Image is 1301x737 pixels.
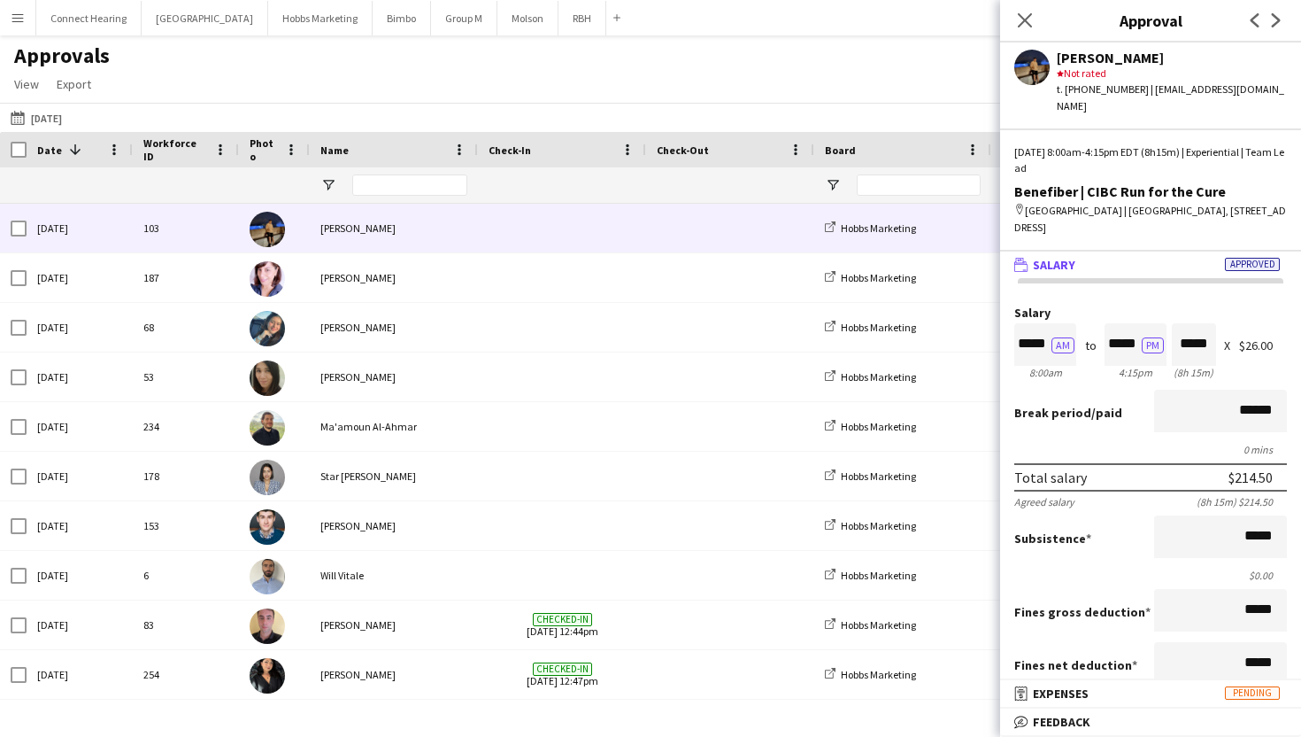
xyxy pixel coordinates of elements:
div: 187 [133,253,239,302]
div: 68 [133,303,239,352]
div: $26.00 [1239,339,1287,353]
div: X [1224,339,1230,353]
img: Yvonne Diaz Vasquez [250,658,285,694]
div: Not rated [1057,66,1287,81]
span: Expenses [1033,686,1089,702]
div: [PERSON_NAME] [310,650,478,699]
div: [DATE] [27,601,133,649]
span: Break period [1014,405,1091,421]
span: Photo [250,136,278,163]
div: 83 [133,601,239,649]
img: Ma [250,410,285,446]
a: Hobbs Marketing [825,519,916,532]
span: Check-In [489,144,531,157]
div: Agreed salary [1014,495,1074,508]
h3: Approval [1000,9,1301,32]
label: Subsistence [1014,531,1091,547]
button: Molson [497,1,558,35]
img: George Haralabaopoulos [250,509,285,545]
a: Hobbs Marketing [825,618,916,632]
div: 4:15pm [1105,366,1166,379]
div: 8:00am [1014,366,1076,379]
div: 153 [133,501,239,550]
div: 234 [133,402,239,451]
span: Feedback [1033,714,1090,730]
div: [DATE] [27,402,133,451]
div: [PERSON_NAME] [310,303,478,352]
div: to [1085,339,1097,353]
div: [DATE] [27,501,133,550]
div: [GEOGRAPHIC_DATA] | [GEOGRAPHIC_DATA], [STREET_ADDRESS] [1014,203,1287,235]
span: Approved [1225,258,1280,271]
span: Checked-in [533,613,592,626]
div: $214.50 [1228,469,1273,486]
div: [DATE] [27,303,133,352]
img: Star Rafiee Bandary [250,460,285,495]
span: Hobbs Marketing [841,420,916,433]
div: [PERSON_NAME] [310,501,478,550]
div: [DATE] [27,650,133,699]
div: 53 [133,353,239,401]
div: Star [PERSON_NAME] [310,452,478,500]
div: [PERSON_NAME] [310,204,478,252]
span: Hobbs Marketing [841,221,916,235]
button: PM [1142,337,1164,353]
span: View [14,76,39,92]
button: Open Filter Menu [825,177,841,193]
span: Hobbs Marketing [841,271,916,284]
div: [DATE] [27,353,133,401]
mat-expansion-panel-header: ExpensesPending [1000,680,1301,707]
div: [DATE] 8:00am-4:15pm EDT (8h15m) | Experiential | Team Lead [1014,144,1287,176]
div: Will Vitale [310,551,478,600]
span: Date [37,144,62,157]
a: Hobbs Marketing [825,221,916,235]
span: [DATE] 12:47pm [489,650,635,699]
div: 254 [133,650,239,699]
div: (8h 15m) $214.50 [1197,495,1287,508]
a: Hobbs Marketing [825,370,916,384]
span: Export [57,76,91,92]
span: Hobbs Marketing [841,370,916,384]
div: $0.00 [1014,569,1287,582]
div: [DATE] [27,253,133,302]
button: Bimbo [373,1,431,35]
div: [DATE] [27,452,133,500]
div: Benefiber | CIBC Run for the Cure [1014,183,1287,199]
img: Sarah Oppedisano [250,361,285,396]
span: Check-Out [657,144,709,157]
label: Fines gross deduction [1014,604,1151,620]
img: Shubhanshi Sood [250,311,285,346]
div: 8h 15m [1172,366,1216,379]
span: Hobbs Marketing [841,569,916,582]
a: Hobbs Marketing [825,420,916,433]
span: Pending [1225,687,1280,700]
a: Hobbs Marketing [825,569,916,582]
input: Name Filter Input [352,175,467,196]
a: Hobbs Marketing [825,469,916,483]
span: Hobbs Marketing [841,668,916,681]
div: [PERSON_NAME] [310,353,478,401]
span: Salary [1033,257,1075,273]
div: 6 [133,551,239,600]
span: Hobbs Marketing [841,519,916,532]
button: Connect Hearing [36,1,142,35]
button: Open Filter Menu [320,177,336,193]
span: Workforce ID [143,136,207,163]
div: t. [PHONE_NUMBER] | [EMAIL_ADDRESS][DOMAIN_NAME] [1057,81,1287,113]
div: 178 [133,452,239,500]
button: Group M [431,1,497,35]
div: [PERSON_NAME] [1057,50,1287,66]
a: View [7,73,46,96]
button: Hobbs Marketing [268,1,373,35]
span: Hobbs Marketing [841,469,916,483]
a: Hobbs Marketing [825,271,916,284]
img: Adam Alberts [250,609,285,644]
img: Rina Arora [250,261,285,297]
span: Name [320,144,349,157]
mat-expansion-panel-header: SalaryApproved [1000,252,1301,278]
a: Hobbs Marketing [825,668,916,681]
button: [GEOGRAPHIC_DATA] [142,1,268,35]
a: Hobbs Marketing [825,321,916,334]
div: 103 [133,204,239,252]
span: Checked-in [533,663,592,676]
